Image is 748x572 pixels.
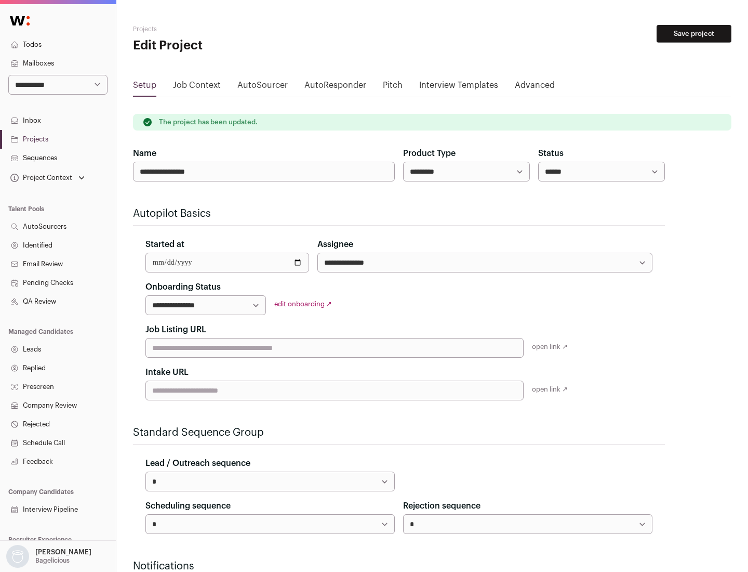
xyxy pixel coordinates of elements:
label: Intake URL [145,366,189,379]
p: The project has been updated. [159,118,258,126]
label: Status [538,147,564,160]
label: Product Type [403,147,456,160]
label: Onboarding Status [145,281,221,293]
div: Project Context [8,174,72,182]
button: Open dropdown [8,171,87,185]
p: [PERSON_NAME] [35,548,91,556]
label: Assignee [317,238,353,251]
button: Open dropdown [4,545,94,568]
a: AutoSourcer [237,79,288,96]
a: Job Context [173,79,221,96]
h2: Standard Sequence Group [133,425,665,440]
label: Job Listing URL [145,323,206,336]
button: Save project [657,25,731,43]
img: nopic.png [6,545,29,568]
h2: Autopilot Basics [133,206,665,221]
label: Rejection sequence [403,500,480,512]
label: Started at [145,238,184,251]
a: Pitch [383,79,403,96]
label: Lead / Outreach sequence [145,457,250,470]
label: Name [133,147,156,160]
h1: Edit Project [133,37,332,54]
a: Advanced [515,79,555,96]
label: Scheduling sequence [145,500,231,512]
a: Interview Templates [419,79,498,96]
a: edit onboarding ↗ [274,301,332,307]
h2: Projects [133,25,332,33]
a: Setup [133,79,156,96]
a: AutoResponder [304,79,366,96]
img: Wellfound [4,10,35,31]
p: Bagelicious [35,556,70,565]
